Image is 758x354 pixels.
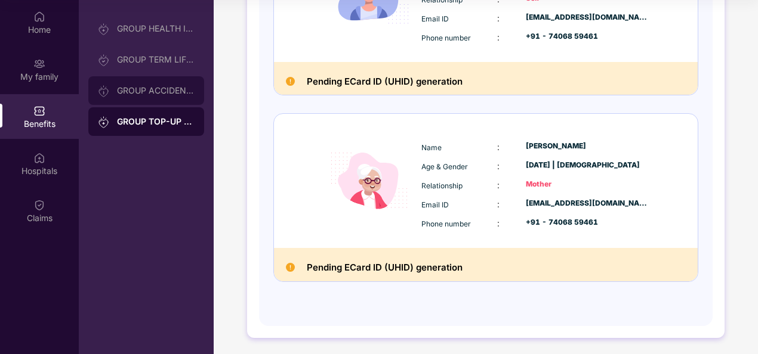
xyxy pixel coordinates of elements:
[421,200,449,209] span: Email ID
[33,199,45,211] img: svg+xml;base64,PHN2ZyBpZD0iQ2xhaW0iIHhtbG5zPSJodHRwOi8vd3d3LnczLm9yZy8yMDAwL3N2ZyIgd2lkdGg9IjIwIi...
[497,13,500,23] span: :
[526,12,649,23] div: [EMAIL_ADDRESS][DOMAIN_NAME]
[526,141,649,152] div: [PERSON_NAME]
[421,162,468,171] span: Age & Gender
[421,143,442,152] span: Name
[33,152,45,164] img: svg+xml;base64,PHN2ZyBpZD0iSG9zcGl0YWxzIiB4bWxucz0iaHR0cDovL3d3dy53My5vcmcvMjAwMC9zdmciIHdpZHRoPS...
[307,74,463,89] h2: Pending ECard ID (UHID) generation
[421,14,449,23] span: Email ID
[320,132,418,230] img: icon
[117,55,195,64] div: GROUP TERM LIFE INSURANCE
[497,180,500,190] span: :
[497,32,500,42] span: :
[117,86,195,95] div: GROUP ACCIDENTAL INSURANCE
[497,199,500,209] span: :
[286,77,295,86] img: Pending
[98,116,110,128] img: svg+xml;base64,PHN2ZyB3aWR0aD0iMjAiIGhlaWdodD0iMjAiIHZpZXdCb3g9IjAgMCAyMCAyMCIgZmlsbD0ibm9uZSIgeG...
[526,160,649,171] div: [DATE] | [DEMOGRAPHIC_DATA]
[98,54,110,66] img: svg+xml;base64,PHN2ZyB3aWR0aD0iMjAiIGhlaWdodD0iMjAiIHZpZXdCb3g9IjAgMCAyMCAyMCIgZmlsbD0ibm9uZSIgeG...
[117,116,195,128] div: GROUP TOP-UP POLICY
[497,142,500,152] span: :
[526,198,649,209] div: [EMAIL_ADDRESS][DOMAIN_NAME]
[421,181,463,190] span: Relationship
[526,217,649,228] div: +91 - 74068 59461
[497,218,500,228] span: :
[421,33,471,42] span: Phone number
[33,105,45,117] img: svg+xml;base64,PHN2ZyBpZD0iQmVuZWZpdHMiIHhtbG5zPSJodHRwOi8vd3d3LnczLm9yZy8yMDAwL3N2ZyIgd2lkdGg9Ij...
[526,179,649,190] div: Mother
[98,85,110,97] img: svg+xml;base64,PHN2ZyB3aWR0aD0iMjAiIGhlaWdodD0iMjAiIHZpZXdCb3g9IjAgMCAyMCAyMCIgZmlsbD0ibm9uZSIgeG...
[33,58,45,70] img: svg+xml;base64,PHN2ZyB3aWR0aD0iMjAiIGhlaWdodD0iMjAiIHZpZXdCb3g9IjAgMCAyMCAyMCIgZmlsbD0ibm9uZSIgeG...
[526,31,649,42] div: +91 - 74068 59461
[497,161,500,171] span: :
[307,260,463,275] h2: Pending ECard ID (UHID) generation
[117,24,195,33] div: GROUP HEALTH INSURANCE
[33,11,45,23] img: svg+xml;base64,PHN2ZyBpZD0iSG9tZSIgeG1sbnM9Imh0dHA6Ly93d3cudzMub3JnLzIwMDAvc3ZnIiB3aWR0aD0iMjAiIG...
[421,219,471,228] span: Phone number
[286,263,295,272] img: Pending
[98,23,110,35] img: svg+xml;base64,PHN2ZyB3aWR0aD0iMjAiIGhlaWdodD0iMjAiIHZpZXdCb3g9IjAgMCAyMCAyMCIgZmlsbD0ibm9uZSIgeG...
